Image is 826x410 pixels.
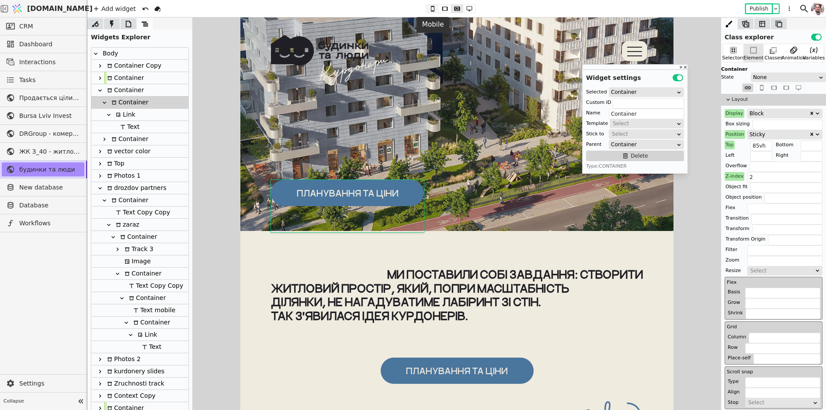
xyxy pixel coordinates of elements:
div: Custom ID [586,98,611,107]
div: Template [586,119,608,128]
div: Z-index [725,172,744,181]
div: Object position [725,193,763,202]
div: Container [721,66,826,73]
div: Text mobile [91,304,188,317]
div: Select [748,398,812,407]
div: zaraz [113,219,139,231]
div: drozdov partners [104,182,167,194]
div: Resize [725,266,742,275]
span: ЖК З_40 - житлова та комерційна нерухомість класу Преміум [19,147,80,156]
div: Container [118,231,157,243]
div: Zruchnosti track [104,378,164,389]
span: Tasks [19,76,36,85]
div: Text Copy Copy [126,280,183,292]
span: [DOMAIN_NAME] [27,3,93,14]
div: Link [135,329,157,341]
span: Dashboard [19,40,80,49]
div: Photos 2 [104,353,141,365]
a: Продається цілий будинок [PERSON_NAME] нерухомість [2,91,84,105]
div: Right [775,151,789,160]
div: Context Copy [91,390,188,402]
span: New database [19,183,80,192]
div: Name [586,109,600,117]
a: Database [2,198,84,212]
div: Container [611,140,676,149]
div: Container [91,231,188,243]
div: Transform Origin [725,235,766,244]
div: zaraz [91,219,188,231]
div: Container Copy [91,60,188,72]
div: Widgets Explorer [87,29,192,42]
div: Text [139,341,161,353]
div: Container [126,292,166,304]
div: Container Copy [104,60,161,72]
div: Sticky [750,130,809,139]
div: Select [612,130,675,138]
div: Text Copy Copy [113,207,170,218]
div: Display [725,109,744,118]
div: Row [727,343,739,352]
div: Text mobile [131,304,175,316]
div: Transform [725,224,750,233]
div: Photos 1 [104,170,141,182]
span: Settings [19,379,80,388]
div: Block [750,109,809,118]
div: Link [91,329,188,341]
div: Filter [725,245,738,254]
div: Container [91,194,188,207]
div: Grow [727,298,741,307]
a: Workflows [2,216,84,230]
div: Container [122,268,161,279]
div: Object fit [725,183,749,191]
div: Box sizing [725,120,751,128]
h4: Flex [727,279,820,286]
div: Link [91,109,188,121]
div: Basis [727,288,741,296]
span: будинки та люди [19,165,80,174]
div: Link [113,109,135,121]
div: Container [109,194,148,206]
div: Top [104,158,125,169]
div: Text [91,341,188,353]
div: Select [750,266,814,275]
div: Zoom [725,256,740,265]
iframe: To enrich screen reader interactions, please activate Accessibility in Grammarly extension settings [240,17,673,410]
div: Element [743,55,764,62]
a: ЖК З_40 - житлова та комерційна нерухомість класу Преміум [2,145,84,158]
div: Selected [586,88,607,96]
div: Text [91,121,188,133]
div: Align [727,388,741,396]
a: DRGroup - комерційна нерухоомість [2,127,84,141]
div: Container [104,72,144,84]
button: Publish [746,4,772,13]
div: Body [91,48,188,60]
div: Bottom [775,141,794,149]
div: Add widget [91,3,139,14]
div: Container [91,133,188,145]
div: Text Copy Copy [91,280,188,292]
div: Zruchnosti track [91,378,188,390]
img: Logo [10,0,24,17]
span: Продається цілий будинок [PERSON_NAME] нерухомість [19,93,80,103]
div: Flex [725,203,736,212]
div: Top [91,158,188,170]
a: Interactions [2,55,84,69]
div: Photos 2 [91,353,188,365]
span: Layout [732,96,823,103]
a: New database [2,180,84,194]
div: Animation [781,55,806,62]
div: Container [91,84,188,96]
a: CRM [2,19,84,33]
div: Top [725,141,735,149]
div: Parent [586,140,601,149]
span: Collapse [3,398,75,405]
div: Text [118,121,139,133]
div: Context Copy [104,390,156,402]
div: State [721,73,734,82]
div: Text Copy Copy [91,207,188,219]
h4: Scroll snap [727,369,820,376]
div: drozdov partners [91,182,188,194]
